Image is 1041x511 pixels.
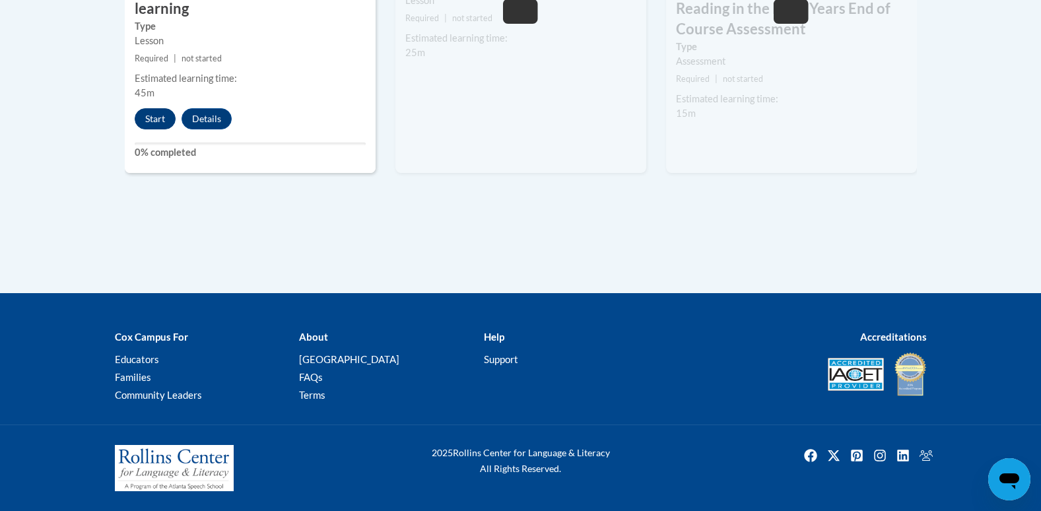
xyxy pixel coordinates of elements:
[676,108,696,119] span: 15m
[846,445,867,466] a: Pinterest
[988,458,1030,500] iframe: Button to launch messaging window, conversation in progress
[823,445,844,466] a: Twitter
[892,445,914,466] img: LinkedIn icon
[299,389,325,401] a: Terms
[174,53,176,63] span: |
[800,445,821,466] img: Facebook icon
[115,331,188,343] b: Cox Campus For
[405,13,439,23] span: Required
[135,145,366,160] label: 0% completed
[676,40,907,54] label: Type
[444,13,447,23] span: |
[860,331,927,343] b: Accreditations
[135,53,168,63] span: Required
[135,19,366,34] label: Type
[846,445,867,466] img: Pinterest icon
[135,34,366,48] div: Lesson
[299,331,328,343] b: About
[299,353,399,365] a: [GEOGRAPHIC_DATA]
[452,13,492,23] span: not started
[135,71,366,86] div: Estimated learning time:
[869,445,890,466] img: Instagram icon
[405,31,636,46] div: Estimated learning time:
[894,351,927,397] img: IDA® Accredited
[382,445,659,477] div: Rollins Center for Language & Literacy All Rights Reserved.
[135,108,176,129] button: Start
[115,389,202,401] a: Community Leaders
[723,74,763,84] span: not started
[115,353,159,365] a: Educators
[676,92,907,106] div: Estimated learning time:
[676,74,710,84] span: Required
[916,445,937,466] a: Facebook Group
[715,74,718,84] span: |
[299,371,323,383] a: FAQs
[823,445,844,466] img: Twitter icon
[405,47,425,58] span: 25m
[828,358,884,391] img: Accredited IACET® Provider
[869,445,890,466] a: Instagram
[676,54,907,69] div: Assessment
[182,53,222,63] span: not started
[916,445,937,466] img: Facebook group icon
[115,445,234,491] img: Rollins Center for Language & Literacy - A Program of the Atlanta Speech School
[892,445,914,466] a: Linkedin
[484,331,504,343] b: Help
[800,445,821,466] a: Facebook
[115,371,151,383] a: Families
[182,108,232,129] button: Details
[135,87,154,98] span: 45m
[432,447,453,458] span: 2025
[484,353,518,365] a: Support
